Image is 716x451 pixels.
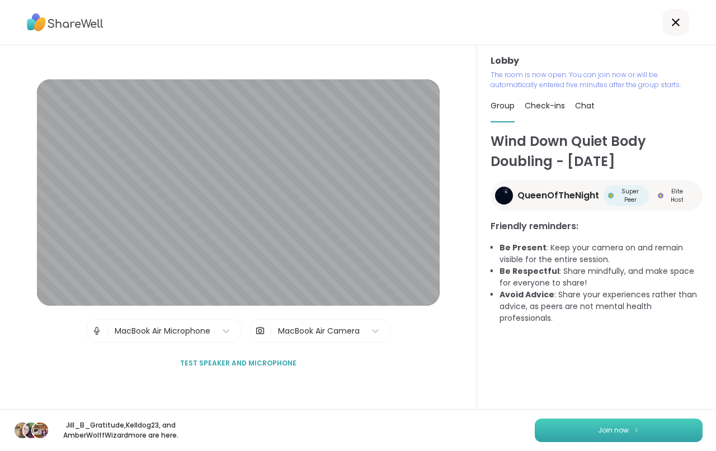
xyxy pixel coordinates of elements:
[616,187,644,204] span: Super Peer
[517,189,599,202] span: QueenOfTheNight
[278,325,360,337] div: MacBook Air Camera
[106,320,109,342] span: |
[500,265,703,289] li: : Share mindfully, and make space for everyone to share!
[491,181,703,211] a: QueenOfTheNightQueenOfTheNightSuper PeerSuper PeerElite HostElite Host
[633,427,640,433] img: ShareWell Logomark
[500,265,559,277] b: Be Respectful
[608,193,614,198] img: Super Peer
[500,242,703,265] li: : Keep your camera on and remain visible for the entire session.
[491,131,703,172] h1: Wind Down Quiet Body Doubling - [DATE]
[27,10,103,35] img: ShareWell Logo
[500,242,547,253] b: Be Present
[658,193,663,198] img: Elite Host
[180,358,296,368] span: Test speaker and microphone
[500,289,703,324] li: : Share your experiences rather than advice, as peers are not mental health professionals.
[491,220,703,233] h3: Friendly reminders:
[575,100,595,111] span: Chat
[15,422,30,438] img: Jill_B_Gratitude
[525,100,565,111] span: Check-ins
[176,352,301,375] button: Test speaker and microphone
[32,422,48,438] img: AmberWolffWizard
[495,187,513,205] img: QueenOfTheNight
[58,420,183,440] p: Jill_B_Gratitude , Kelldog23 , and AmberWolffWizard more are here.
[500,289,554,300] b: Avoid Advice
[270,320,272,342] span: |
[491,100,515,111] span: Group
[115,325,210,337] div: MacBook Air Microphone
[491,54,703,68] h3: Lobby
[255,320,265,342] img: Camera
[666,187,689,204] span: Elite Host
[92,320,102,342] img: Microphone
[598,425,629,435] span: Join now
[535,419,703,442] button: Join now
[23,422,39,438] img: Kelldog23
[491,70,703,90] p: The room is now open. You can join now or will be automatically entered five minutes after the gr...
